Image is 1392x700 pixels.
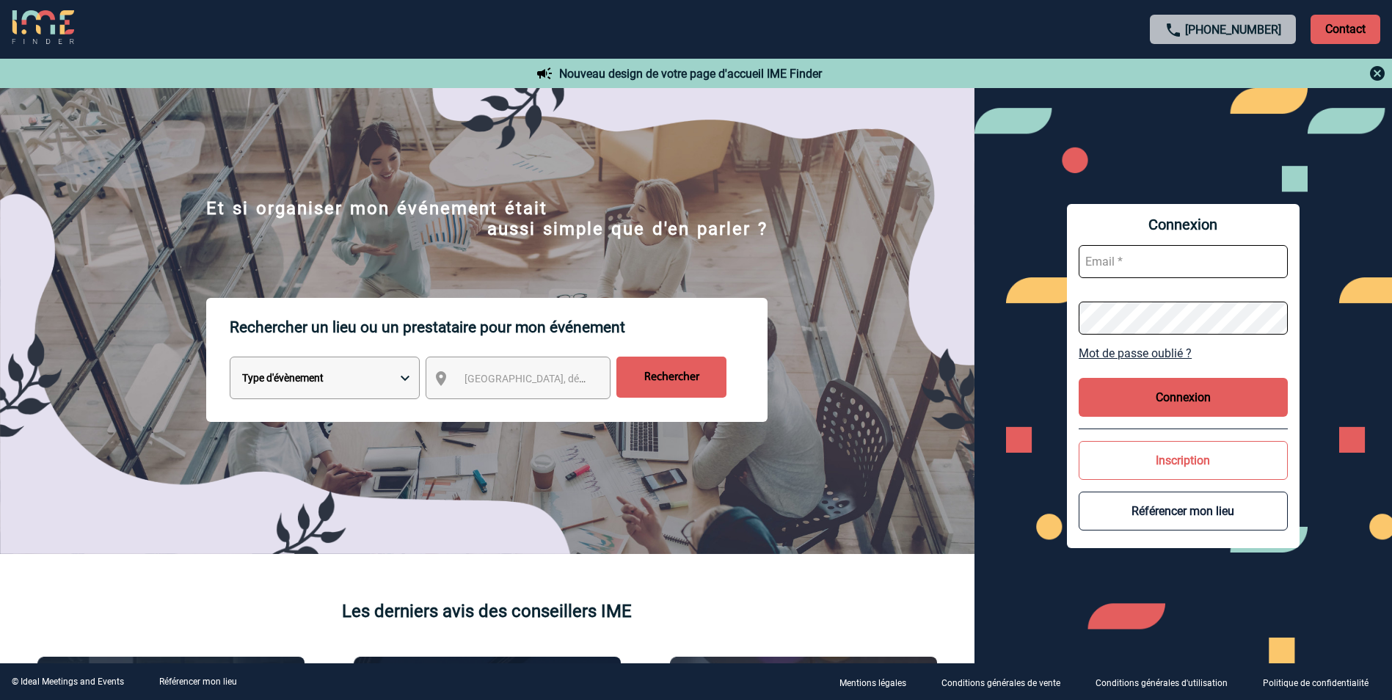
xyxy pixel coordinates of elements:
p: Politique de confidentialité [1263,678,1369,688]
div: © Ideal Meetings and Events [12,677,124,687]
input: Email * [1079,245,1288,278]
img: call-24-px.png [1165,21,1182,39]
a: Référencer mon lieu [159,677,237,687]
a: Mot de passe oublié ? [1079,346,1288,360]
button: Inscription [1079,441,1288,480]
p: Contact [1311,15,1380,44]
button: Référencer mon lieu [1079,492,1288,531]
p: Conditions générales d'utilisation [1096,678,1228,688]
a: [PHONE_NUMBER] [1185,23,1281,37]
span: [GEOGRAPHIC_DATA], département, région... [464,373,668,384]
input: Rechercher [616,357,726,398]
p: Mentions légales [839,678,906,688]
a: Mentions légales [828,675,930,689]
a: Conditions générales de vente [930,675,1084,689]
p: Conditions générales de vente [941,678,1060,688]
a: Politique de confidentialité [1251,675,1392,689]
span: Connexion [1079,216,1288,233]
button: Connexion [1079,378,1288,417]
a: Conditions générales d'utilisation [1084,675,1251,689]
p: Rechercher un lieu ou un prestataire pour mon événement [230,298,768,357]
